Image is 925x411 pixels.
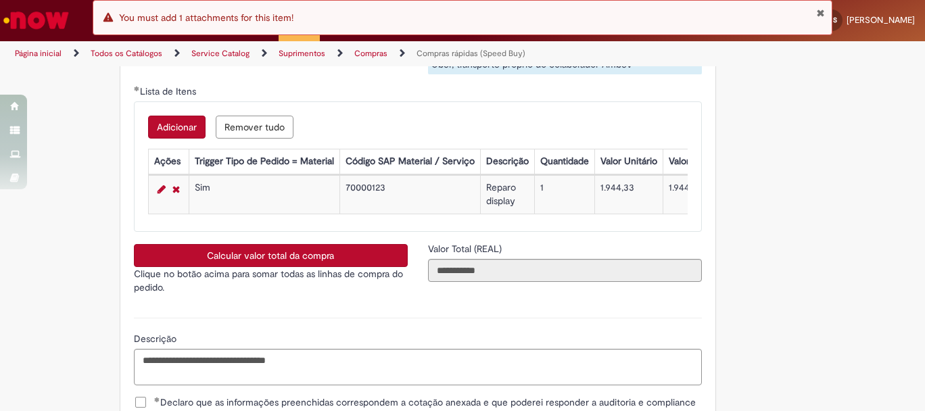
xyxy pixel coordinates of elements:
[594,149,663,174] th: Valor Unitário
[428,242,504,256] label: Somente leitura - Valor Total (REAL)
[134,267,408,294] p: Clique no botão acima para somar todas as linhas de compra do pedido.
[594,176,663,214] td: 1.944,33
[816,7,825,18] button: Fechar Notificação
[216,116,293,139] button: Remove all rows for Lista de Itens
[169,181,183,197] a: Remover linha 1
[148,116,206,139] button: Add a row for Lista de Itens
[148,149,189,174] th: Ações
[134,333,179,345] span: Descrição
[339,176,480,214] td: 70000123
[15,48,62,59] a: Página inicial
[134,244,408,267] button: Calcular valor total da compra
[91,48,162,59] a: Todos os Catálogos
[847,14,915,26] span: [PERSON_NAME]
[154,181,169,197] a: Editar Linha 1
[189,176,339,214] td: Sim
[191,48,250,59] a: Service Catalog
[480,176,534,214] td: Reparo display
[417,48,525,59] a: Compras rápidas (Speed Buy)
[428,259,702,282] input: Valor Total (REAL)
[134,349,702,385] textarea: Descrição
[354,48,387,59] a: Compras
[1,7,71,34] img: ServiceNow
[154,397,160,402] span: Obrigatório Preenchido
[428,243,504,255] span: Somente leitura - Valor Total (REAL)
[134,86,140,91] span: Obrigatório Preenchido
[339,149,480,174] th: Código SAP Material / Serviço
[10,41,607,66] ul: Trilhas de página
[279,48,325,59] a: Suprimentos
[534,176,594,214] td: 1
[189,149,339,174] th: Trigger Tipo de Pedido = Material
[663,149,749,174] th: Valor Total Moeda
[534,149,594,174] th: Quantidade
[119,11,293,24] span: You must add 1 attachments for this item!
[140,85,199,97] span: Lista de Itens
[480,149,534,174] th: Descrição
[663,176,749,214] td: 1.944,33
